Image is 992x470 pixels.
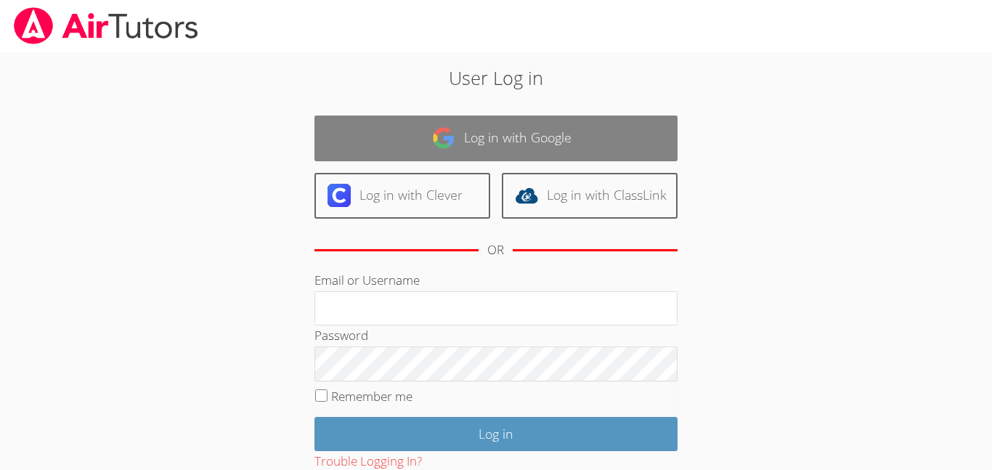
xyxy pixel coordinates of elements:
input: Log in [314,417,678,451]
img: classlink-logo-d6bb404cc1216ec64c9a2012d9dc4662098be43eaf13dc465df04b49fa7ab582.svg [515,184,538,207]
a: Log in with ClassLink [502,173,678,219]
a: Log in with Clever [314,173,490,219]
h2: User Log in [228,64,764,92]
img: airtutors_banner-c4298cdbf04f3fff15de1276eac7730deb9818008684d7c2e4769d2f7ddbe033.png [12,7,200,44]
a: Log in with Google [314,116,678,161]
label: Remember me [331,388,412,405]
img: clever-logo-6eab21bc6e7a338710f1a6ff85c0baf02591cd810cc4098c63d3a4b26e2feb20.svg [328,184,351,207]
label: Email or Username [314,272,420,288]
div: OR [487,240,504,261]
label: Password [314,327,368,344]
img: google-logo-50288ca7cdecda66e5e0955fdab243c47b7ad437acaf1139b6f446037453330a.svg [432,126,455,150]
